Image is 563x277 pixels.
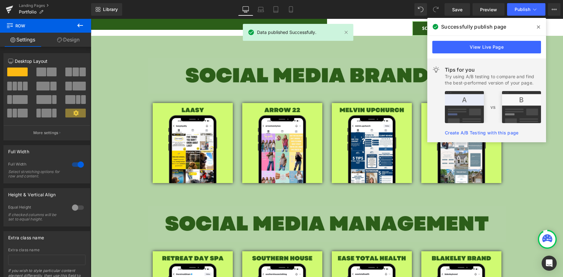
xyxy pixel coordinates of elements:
[8,248,85,252] div: Extra class name
[268,3,283,16] a: Tablet
[91,3,122,16] a: New Library
[8,170,65,178] div: Select stretching options for row and content.
[507,3,545,16] button: Publish
[548,3,560,16] button: More
[283,3,298,16] a: Mobile
[257,29,316,36] span: Data published Successfully.
[8,145,29,154] div: Full Width
[19,9,36,14] span: Portfolio
[8,213,65,221] div: If checked columns will be set to equal height.
[103,7,118,12] span: Library
[238,3,253,16] a: Desktop
[8,231,44,240] div: Extra class name
[8,58,85,64] p: Desktop Layout
[445,73,541,86] div: Try using A/B testing to compare and find the best-performed version of your page.
[414,3,427,16] button: Undo
[445,130,518,135] a: Create A/B Testing with this page
[8,205,66,211] div: Equal Height
[8,188,56,197] div: Height & Vertical Align
[452,6,462,13] span: Save
[4,125,90,140] button: More settings
[6,19,69,33] span: Row
[473,3,505,16] a: Preview
[445,66,541,73] div: Tips for you
[8,162,66,168] div: Full Width
[429,3,442,16] button: Redo
[445,91,541,123] img: tip.png
[515,7,530,12] span: Publish
[432,66,440,73] img: light.svg
[253,3,268,16] a: Laptop
[19,3,91,8] a: Landing Pages
[432,41,541,53] a: View Live Page
[542,256,557,271] div: Open Intercom Messenger
[480,6,497,13] span: Preview
[46,33,91,47] a: Design
[321,2,387,17] a: SCHEDULE A CONSULT
[441,23,506,30] span: Successfully publish page
[33,130,58,136] p: More settings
